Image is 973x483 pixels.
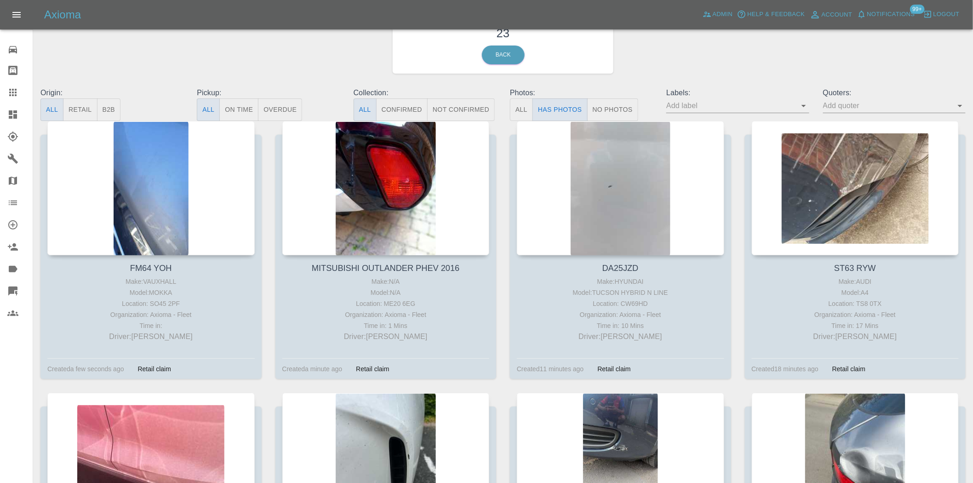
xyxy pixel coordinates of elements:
[510,98,533,121] button: All
[50,331,252,342] p: Driver: [PERSON_NAME]
[735,7,807,22] button: Help & Feedback
[519,320,722,331] div: Time in: 10 Mins
[40,87,183,98] p: Origin:
[747,9,805,20] span: Help & Feedback
[591,363,638,374] div: Retail claim
[713,9,733,20] span: Admin
[807,7,855,22] a: Account
[354,98,377,121] button: All
[510,87,652,98] p: Photos:
[400,24,607,42] h3: 23
[349,363,396,374] div: Retail claim
[285,309,487,320] div: Organization: Axioma - Fleet
[44,7,81,22] h5: Axioma
[954,99,967,112] button: Open
[219,98,258,121] button: On Time
[666,87,809,98] p: Labels:
[285,331,487,342] p: Driver: [PERSON_NAME]
[754,298,957,309] div: Location: TS8 0TX
[519,287,722,298] div: Model: TUCSON HYBRID N LINE
[285,287,487,298] div: Model: N/A
[602,264,639,273] a: DA25JZD
[285,298,487,309] div: Location: ME20 6EG
[921,7,962,22] button: Logout
[754,309,957,320] div: Organization: Axioma - Fleet
[50,320,252,331] div: Time in:
[867,9,915,20] span: Notifications
[6,4,28,26] button: Open drawer
[427,98,495,121] button: Not Confirmed
[823,87,966,98] p: Quoters:
[752,363,819,374] div: Created 18 minutes ago
[50,309,252,320] div: Organization: Axioma - Fleet
[825,363,872,374] div: Retail claim
[63,98,97,121] button: Retail
[354,87,496,98] p: Collection:
[50,276,252,287] div: Make: VAUXHALL
[285,276,487,287] div: Make: N/A
[822,10,853,20] span: Account
[519,309,722,320] div: Organization: Axioma - Fleet
[482,46,525,64] a: Back
[666,98,795,113] input: Add label
[97,98,121,121] button: B2B
[700,7,735,22] a: Admin
[519,276,722,287] div: Make: HYUNDAI
[285,320,487,331] div: Time in: 1 Mins
[754,287,957,298] div: Model: A4
[376,98,428,121] button: Confirmed
[855,7,917,22] button: Notifications
[50,287,252,298] div: Model: MOKKA
[754,276,957,287] div: Make: AUDI
[532,98,588,121] button: Has Photos
[282,363,343,374] div: Created a minute ago
[130,264,172,273] a: FM64 YOH
[519,331,722,342] p: Driver: [PERSON_NAME]
[754,331,957,342] p: Driver: [PERSON_NAME]
[131,363,178,374] div: Retail claim
[823,98,952,113] input: Add quoter
[197,98,220,121] button: All
[40,98,63,121] button: All
[933,9,960,20] span: Logout
[834,264,876,273] a: ST63 RYW
[797,99,810,112] button: Open
[587,98,638,121] button: No Photos
[312,264,459,273] a: MITSUBISHI OUTLANDER PHEV 2016
[50,298,252,309] div: Location: SO45 2PF
[47,363,124,374] div: Created a few seconds ago
[197,87,339,98] p: Pickup:
[519,298,722,309] div: Location: CW69HD
[754,320,957,331] div: Time in: 17 Mins
[517,363,584,374] div: Created 11 minutes ago
[910,5,925,14] span: 99+
[258,98,302,121] button: Overdue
